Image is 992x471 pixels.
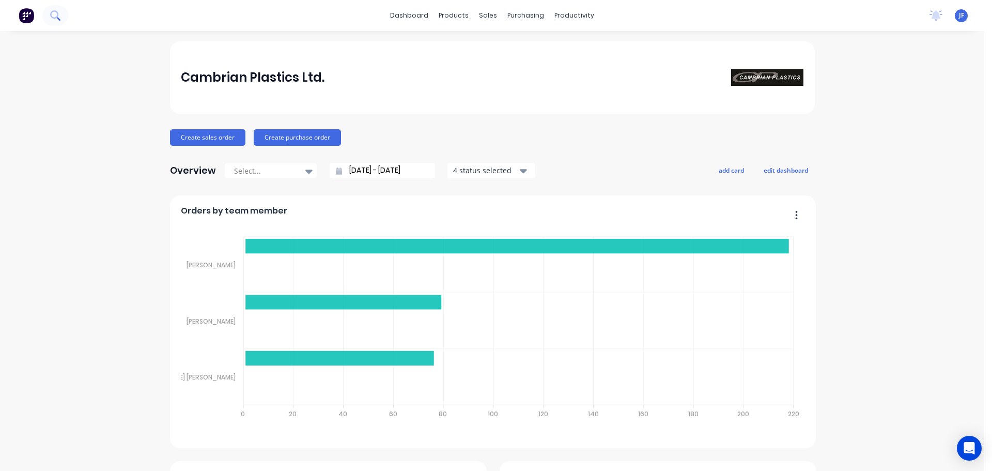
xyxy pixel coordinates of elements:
tspan: 0 [241,409,245,418]
tspan: 60 [389,409,397,418]
button: add card [712,163,751,177]
tspan: 100 [488,409,498,418]
tspan: 120 [538,409,548,418]
div: sales [474,8,502,23]
tspan: 160 [638,409,648,418]
tspan: [PERSON_NAME] [187,261,236,269]
div: 4 status selected [453,165,518,176]
tspan: 40 [338,409,347,418]
tspan: 80 [439,409,447,418]
button: Create sales order [170,129,245,146]
tspan: 140 [588,409,599,418]
div: productivity [549,8,599,23]
img: Cambrian Plastics Ltd. [731,69,803,86]
tspan: 220 [788,409,799,418]
button: 4 status selected [447,163,535,178]
span: JF [959,11,964,20]
tspan: 200 [737,409,749,418]
tspan: [PERSON_NAME] [PERSON_NAME] [136,373,236,382]
button: Create purchase order [254,129,341,146]
tspan: 20 [289,409,297,418]
tspan: [PERSON_NAME] [187,316,236,325]
div: Overview [170,160,216,181]
tspan: 180 [688,409,699,418]
a: dashboard [385,8,433,23]
div: Open Intercom Messenger [957,436,982,461]
div: purchasing [502,8,549,23]
img: Factory [19,8,34,23]
div: Cambrian Plastics Ltd. [181,67,324,88]
span: Orders by team member [181,205,287,217]
button: edit dashboard [757,163,815,177]
div: products [433,8,474,23]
